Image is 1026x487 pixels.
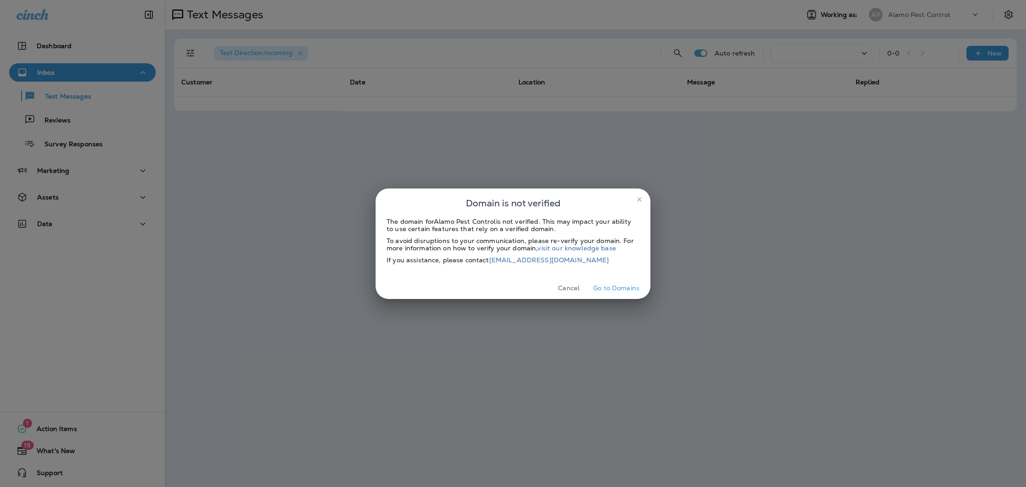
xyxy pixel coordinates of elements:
[489,256,609,264] a: [EMAIL_ADDRESS][DOMAIN_NAME]
[632,192,647,207] button: close
[466,196,561,210] span: Domain is not verified
[387,237,639,252] div: To avoid disruptions to your communication, please re-verify your domain. For more information on...
[387,218,639,232] div: The domain for Alamo Pest Control is not verified. This may impact your ability to use certain fe...
[551,281,586,295] button: Cancel
[589,281,643,295] button: Go to Domains
[387,256,639,264] div: If you assistance, please contact
[537,244,616,252] a: visit our knowledge base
